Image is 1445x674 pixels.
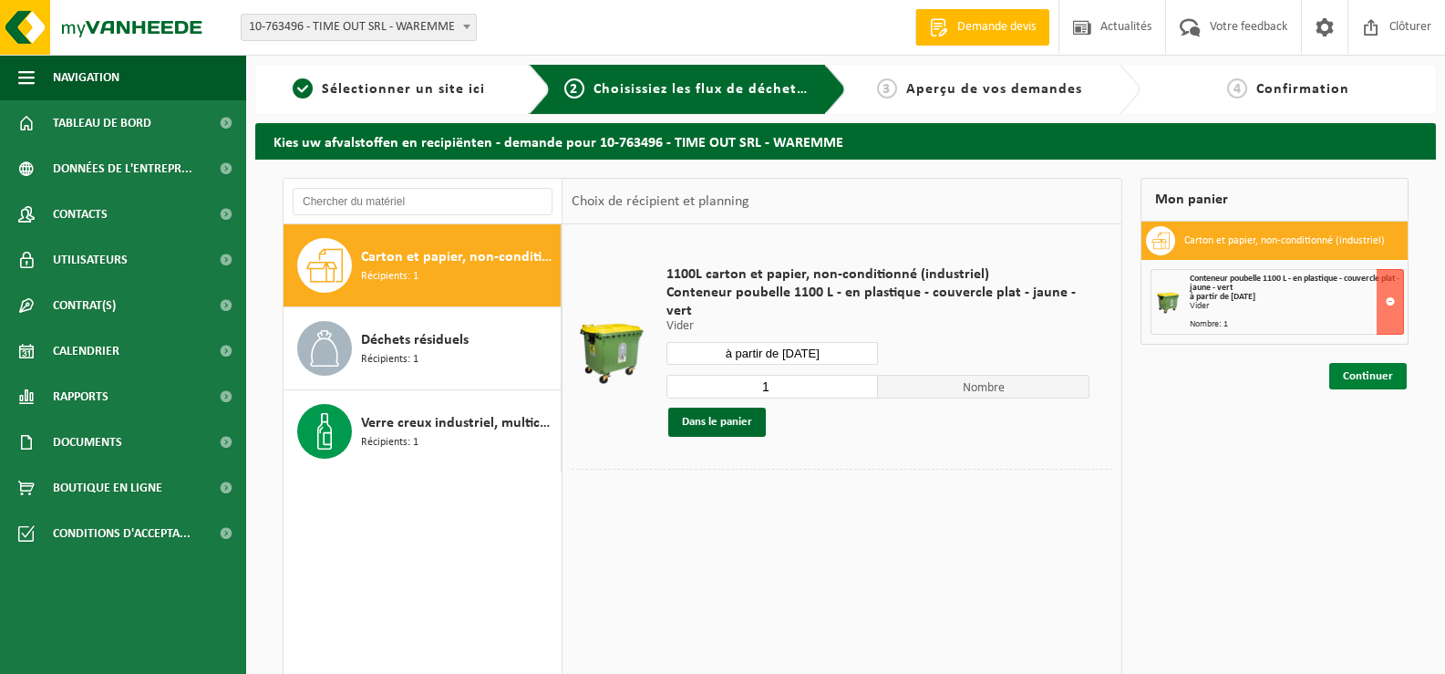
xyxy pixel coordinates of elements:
[322,82,485,97] span: Sélectionner un site ici
[53,100,151,146] span: Tableau de bord
[53,192,108,237] span: Contacts
[564,78,584,99] span: 2
[1190,274,1399,293] span: Conteneur poubelle 1100 L - en plastique - couvercle plat - jaune - vert
[53,328,119,374] span: Calendrier
[264,78,514,100] a: 1Sélectionner un site ici
[1329,363,1407,389] a: Continuer
[53,283,116,328] span: Contrat(s)
[53,420,122,465] span: Documents
[1190,320,1403,329] div: Nombre: 1
[593,82,897,97] span: Choisissiez les flux de déchets et récipients
[953,18,1040,36] span: Demande devis
[361,351,418,368] span: Récipients: 1
[915,9,1049,46] a: Demande devis
[1256,82,1349,97] span: Confirmation
[666,284,1089,320] span: Conteneur poubelle 1100 L - en plastique - couvercle plat - jaune - vert
[53,465,162,511] span: Boutique en ligne
[1141,178,1409,222] div: Mon panier
[53,146,192,192] span: Données de l'entrepr...
[293,78,313,99] span: 1
[361,268,418,285] span: Récipients: 1
[53,511,191,556] span: Conditions d'accepta...
[284,307,562,390] button: Déchets résiduels Récipients: 1
[666,342,878,365] input: Sélectionnez date
[361,412,556,434] span: Verre creux industriel, multicolore
[255,123,1436,159] h2: Kies uw afvalstoffen en recipiënten - demande pour 10-763496 - TIME OUT SRL - WAREMME
[284,390,562,472] button: Verre creux industriel, multicolore Récipients: 1
[563,179,759,224] div: Choix de récipient et planning
[877,78,897,99] span: 3
[1190,302,1403,311] div: Vider
[284,224,562,307] button: Carton et papier, non-conditionné (industriel) Récipients: 1
[361,434,418,451] span: Récipients: 1
[293,188,552,215] input: Chercher du matériel
[666,265,1089,284] span: 1100L carton et papier, non-conditionné (industriel)
[668,408,766,437] button: Dans le panier
[906,82,1082,97] span: Aperçu de vos demandes
[878,375,1089,399] span: Nombre
[53,374,108,420] span: Rapports
[361,246,556,268] span: Carton et papier, non-conditionné (industriel)
[361,329,469,351] span: Déchets résiduels
[53,237,128,283] span: Utilisateurs
[1190,292,1255,302] strong: à partir de [DATE]
[666,320,1089,333] p: Vider
[242,15,476,40] span: 10-763496 - TIME OUT SRL - WAREMME
[1227,78,1247,99] span: 4
[1184,226,1385,255] h3: Carton et papier, non-conditionné (industriel)
[241,14,477,41] span: 10-763496 - TIME OUT SRL - WAREMME
[53,55,119,100] span: Navigation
